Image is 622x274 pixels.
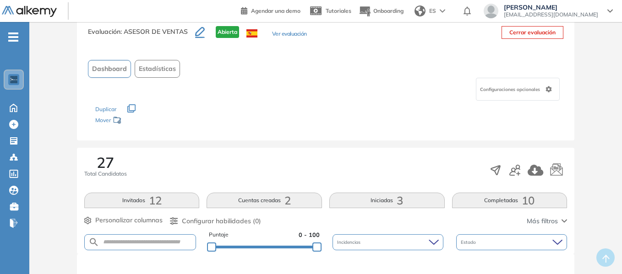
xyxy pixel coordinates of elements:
[135,60,180,78] button: Estadísticas
[326,7,351,14] span: Tutoriales
[88,26,195,45] h3: Evaluación
[333,234,443,250] div: Incidencias
[359,1,404,21] button: Onboarding
[207,193,322,208] button: Cuentas creadas2
[299,231,320,239] span: 0 - 100
[272,30,307,39] button: Ver evaluación
[120,27,188,36] span: : ASESOR DE VENTAS
[429,7,436,15] span: ES
[84,215,163,225] button: Personalizar columnas
[88,236,99,248] img: SEARCH_ALT
[88,60,131,78] button: Dashboard
[329,193,445,208] button: Iniciadas3
[504,4,598,11] span: [PERSON_NAME]
[461,239,478,246] span: Estado
[170,216,261,226] button: Configurar habilidades (0)
[95,215,163,225] span: Personalizar columnas
[502,26,563,39] button: Cerrar evaluación
[527,216,567,226] button: Más filtros
[480,86,542,93] span: Configuraciones opcionales
[251,7,300,14] span: Agendar una demo
[456,234,567,250] div: Estado
[337,239,362,246] span: Incidencias
[241,5,300,16] a: Agendar una demo
[95,106,116,113] span: Duplicar
[84,193,200,208] button: Invitados12
[97,155,114,170] span: 27
[2,6,57,17] img: Logo
[92,64,127,74] span: Dashboard
[476,78,560,101] div: Configuraciones opcionales
[10,76,17,83] img: https://assets.alkemy.org/workspaces/1802/d452bae4-97f6-47ab-b3bf-1c40240bc960.jpg
[139,64,176,74] span: Estadísticas
[246,29,257,38] img: ESP
[373,7,404,14] span: Onboarding
[182,216,261,226] span: Configurar habilidades (0)
[8,36,18,38] i: -
[452,193,567,208] button: Completadas10
[440,9,445,13] img: arrow
[527,216,558,226] span: Más filtros
[504,11,598,18] span: [EMAIL_ADDRESS][DOMAIN_NAME]
[216,26,239,38] span: Abierta
[415,5,426,16] img: world
[209,231,229,239] span: Puntaje
[84,170,127,178] span: Total Candidatos
[95,113,187,129] div: Mover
